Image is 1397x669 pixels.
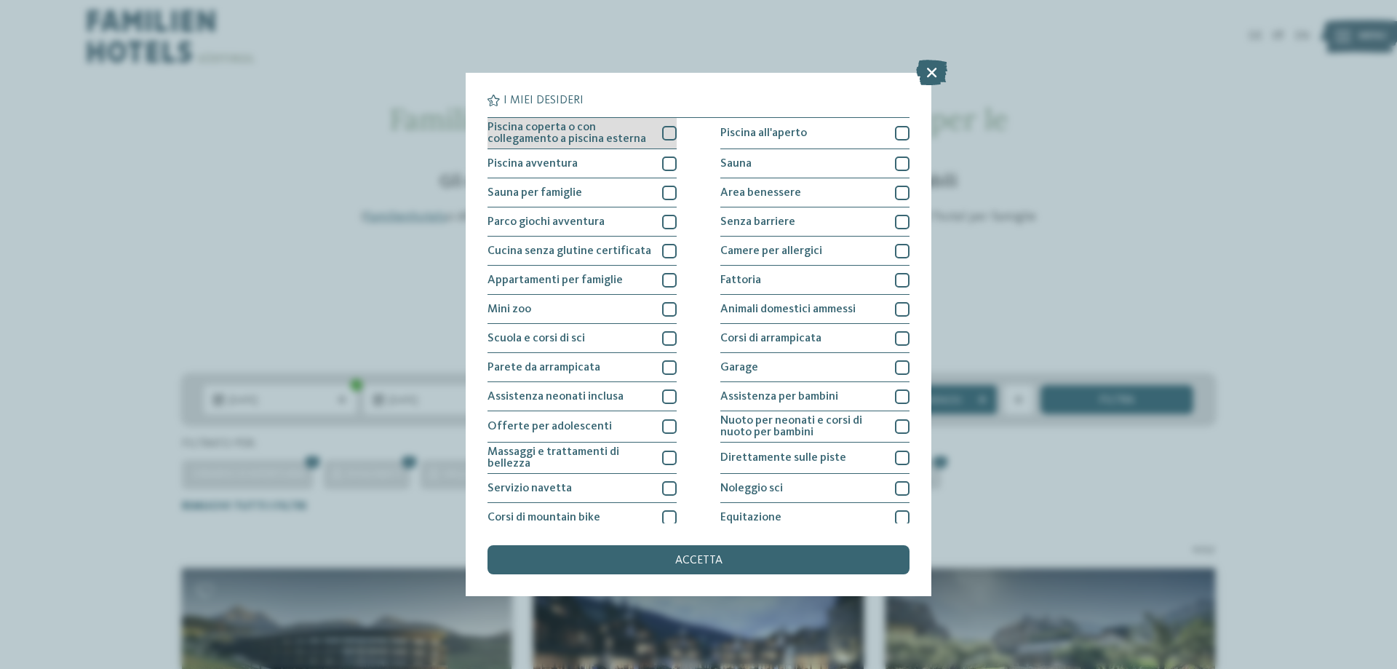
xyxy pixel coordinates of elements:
[487,362,600,373] span: Parete da arrampicata
[720,216,795,228] span: Senza barriere
[720,158,752,170] span: Sauna
[487,245,651,257] span: Cucina senza glutine certificata
[720,452,846,464] span: Direttamente sulle piste
[487,446,651,470] span: Massaggi e trattamenti di bellezza
[487,187,582,199] span: Sauna per famiglie
[487,158,578,170] span: Piscina avventura
[504,95,584,106] span: I miei desideri
[487,122,651,145] span: Piscina coperta o con collegamento a piscina esterna
[720,391,838,403] span: Assistenza per bambini
[720,512,781,523] span: Equitazione
[720,483,783,494] span: Noleggio sci
[487,483,572,494] span: Servizio navetta
[720,304,856,315] span: Animali domestici ammessi
[487,333,585,344] span: Scuola e corsi di sci
[720,333,821,344] span: Corsi di arrampicata
[720,187,801,199] span: Area benessere
[487,391,624,403] span: Assistenza neonati inclusa
[487,216,605,228] span: Parco giochi avventura
[720,127,807,139] span: Piscina all'aperto
[720,362,758,373] span: Garage
[487,421,612,432] span: Offerte per adolescenti
[675,555,723,566] span: accetta
[487,274,623,286] span: Appartamenti per famiglie
[720,245,822,257] span: Camere per allergici
[487,512,600,523] span: Corsi di mountain bike
[720,274,761,286] span: Fattoria
[720,415,884,438] span: Nuoto per neonati e corsi di nuoto per bambini
[487,304,531,315] span: Mini zoo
